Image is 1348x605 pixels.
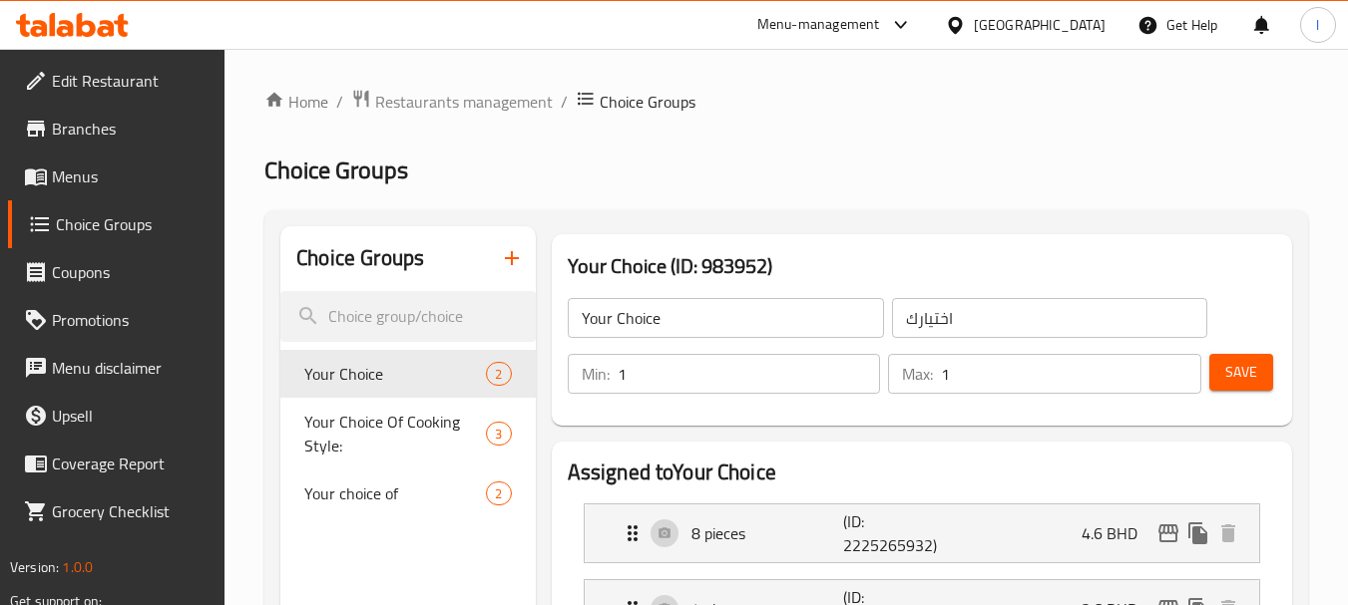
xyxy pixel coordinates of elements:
[62,554,93,580] span: 1.0.0
[8,57,225,105] a: Edit Restaurant
[902,362,933,386] p: Max:
[487,365,510,384] span: 2
[304,362,486,386] span: Your Choice
[486,481,511,505] div: Choices
[375,90,553,114] span: Restaurants management
[582,362,610,386] p: Min:
[561,90,568,114] li: /
[52,69,210,93] span: Edit Restaurant
[1183,518,1213,548] button: duplicate
[52,260,210,284] span: Coupons
[691,521,844,545] p: 8 pieces
[304,410,486,457] span: Your Choice Of Cooking Style:
[568,457,1276,487] h2: Assigned to Your Choice
[487,484,510,503] span: 2
[8,200,225,248] a: Choice Groups
[52,164,210,188] span: Menus
[1213,518,1243,548] button: delete
[296,243,424,273] h2: Choice Groups
[8,392,225,440] a: Upsell
[1209,354,1273,391] button: Save
[52,404,210,428] span: Upsell
[600,90,695,114] span: Choice Groups
[52,117,210,141] span: Branches
[486,422,511,446] div: Choices
[843,509,945,557] p: (ID: 2225265932)
[52,452,210,475] span: Coverage Report
[8,248,225,296] a: Coupons
[56,212,210,236] span: Choice Groups
[8,440,225,487] a: Coverage Report
[304,481,486,505] span: Your choice of
[8,105,225,152] a: Branches
[974,14,1106,36] div: [GEOGRAPHIC_DATA]
[1153,518,1183,548] button: edit
[486,362,511,386] div: Choices
[487,425,510,444] span: 3
[8,152,225,200] a: Menus
[280,398,535,469] div: Your Choice Of Cooking Style:3
[264,90,328,114] a: Home
[757,13,880,37] div: Menu-management
[10,554,59,580] span: Version:
[280,469,535,517] div: Your choice of2
[1225,360,1257,385] span: Save
[52,308,210,332] span: Promotions
[264,89,1308,115] nav: breadcrumb
[1316,14,1319,36] span: l
[280,350,535,398] div: Your Choice2
[264,148,408,192] span: Choice Groups
[351,89,553,115] a: Restaurants management
[8,344,225,392] a: Menu disclaimer
[280,291,535,342] input: search
[8,296,225,344] a: Promotions
[336,90,343,114] li: /
[585,504,1259,562] div: Expand
[52,499,210,523] span: Grocery Checklist
[568,495,1276,571] li: Expand
[568,250,1276,282] h3: Your Choice (ID: 983952)
[52,356,210,380] span: Menu disclaimer
[8,487,225,535] a: Grocery Checklist
[1082,521,1153,545] p: 4.6 BHD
